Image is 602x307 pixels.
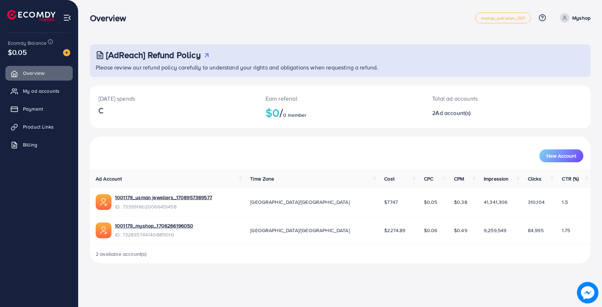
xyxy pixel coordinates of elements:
[115,194,212,201] a: 1001179_usman jewellers_1708957389577
[528,198,545,206] span: 310,104
[432,94,540,103] p: Total ad accounts
[539,149,583,162] button: New Account
[562,175,579,182] span: CTR (%)
[96,194,111,210] img: ic-ads-acc.e4c84228.svg
[96,250,147,258] span: 2 available account(s)
[5,84,73,98] a: My ad accounts
[484,198,508,206] span: 41,341,306
[96,222,111,238] img: ic-ads-acc.e4c84228.svg
[424,227,438,234] span: $0.06
[384,227,405,234] span: $2274.89
[266,106,415,119] h2: $0
[106,50,201,60] h3: [AdReach] Refund Policy
[23,105,43,112] span: Payment
[5,102,73,116] a: Payment
[475,13,531,23] a: metap_pakistan_001
[23,123,54,130] span: Product Links
[7,10,56,21] img: logo
[384,175,395,182] span: Cost
[572,14,591,22] p: Myshop
[424,175,433,182] span: CPC
[250,227,350,234] span: [GEOGRAPHIC_DATA]/[GEOGRAPHIC_DATA]
[8,47,27,57] span: $0.05
[562,198,568,206] span: 1.5
[115,231,193,238] span: ID: 7328357441408811010
[435,109,470,117] span: Ad account(s)
[250,175,274,182] span: Time Zone
[454,175,464,182] span: CPM
[63,49,70,56] img: image
[562,227,570,234] span: 1.75
[266,94,415,103] p: Earn referral
[424,198,438,206] span: $0.05
[283,111,306,119] span: 0 member
[96,175,122,182] span: Ad Account
[250,198,350,206] span: [GEOGRAPHIC_DATA]/[GEOGRAPHIC_DATA]
[484,227,506,234] span: 9,259,549
[454,198,467,206] span: $0.38
[557,13,591,23] a: Myshop
[546,153,576,158] span: New Account
[115,203,212,210] span: ID: 7339916020066451458
[5,120,73,134] a: Product Links
[5,138,73,152] a: Billing
[23,87,59,95] span: My ad accounts
[90,13,132,23] h3: Overview
[454,227,467,234] span: $0.49
[577,282,598,303] img: image
[96,63,586,72] p: Please review our refund policy carefully to understand your rights and obligations when requesti...
[8,39,47,47] span: Ecomdy Balance
[23,141,37,148] span: Billing
[484,175,509,182] span: Impression
[23,69,44,77] span: Overview
[384,198,398,206] span: $7747
[528,227,544,234] span: 84,995
[528,175,541,182] span: Clicks
[279,104,283,121] span: /
[5,66,73,80] a: Overview
[99,94,248,103] p: [DATE] spends
[115,222,193,229] a: 1001179_myshop_1706266196050
[481,16,525,20] span: metap_pakistan_001
[63,14,71,22] img: menu
[432,110,540,116] h2: 2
